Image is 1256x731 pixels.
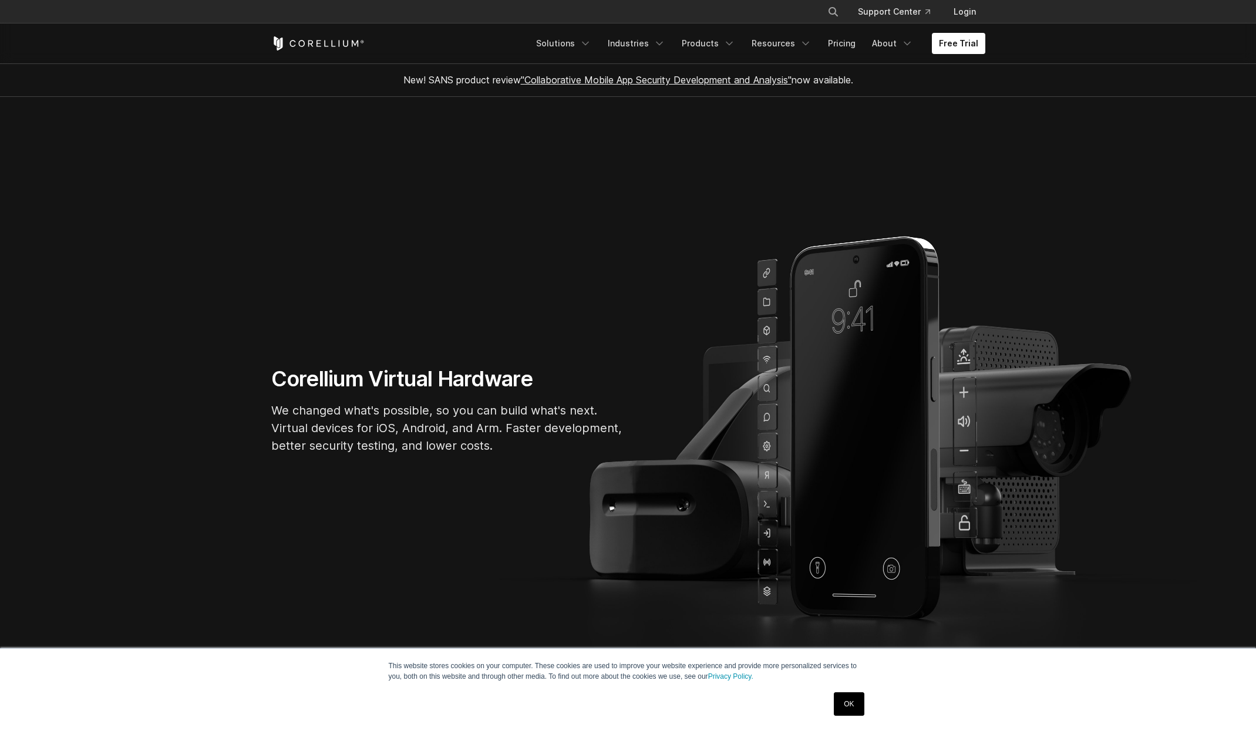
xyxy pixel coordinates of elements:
[823,1,844,22] button: Search
[708,672,753,681] a: Privacy Policy.
[271,366,624,392] h1: Corellium Virtual Hardware
[601,33,672,54] a: Industries
[944,1,985,22] a: Login
[821,33,863,54] a: Pricing
[932,33,985,54] a: Free Trial
[865,33,920,54] a: About
[271,402,624,454] p: We changed what's possible, so you can build what's next. Virtual devices for iOS, Android, and A...
[745,33,819,54] a: Resources
[813,1,985,22] div: Navigation Menu
[521,74,792,86] a: "Collaborative Mobile App Security Development and Analysis"
[848,1,940,22] a: Support Center
[271,36,365,50] a: Corellium Home
[529,33,598,54] a: Solutions
[529,33,985,54] div: Navigation Menu
[389,661,868,682] p: This website stores cookies on your computer. These cookies are used to improve your website expe...
[834,692,864,716] a: OK
[403,74,853,86] span: New! SANS product review now available.
[675,33,742,54] a: Products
